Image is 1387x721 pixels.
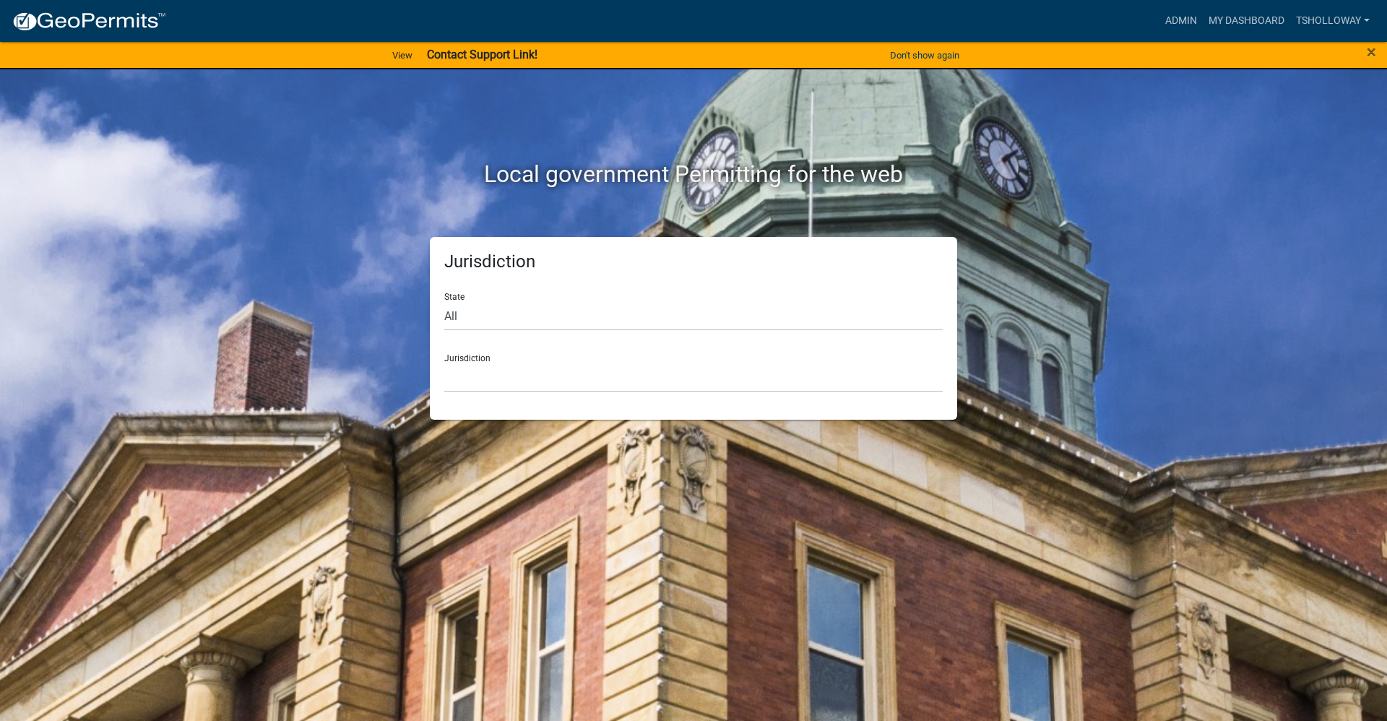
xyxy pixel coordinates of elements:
button: Don't show again [884,43,965,67]
h2: Local government Permitting for the web [293,160,1094,188]
button: Close [1367,43,1376,61]
a: Admin [1159,7,1203,35]
strong: Contact Support Link! [427,48,537,61]
a: View [386,43,418,67]
a: My Dashboard [1203,7,1290,35]
h5: Jurisdiction [444,251,943,272]
a: tsholloway [1290,7,1375,35]
span: × [1367,42,1376,62]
